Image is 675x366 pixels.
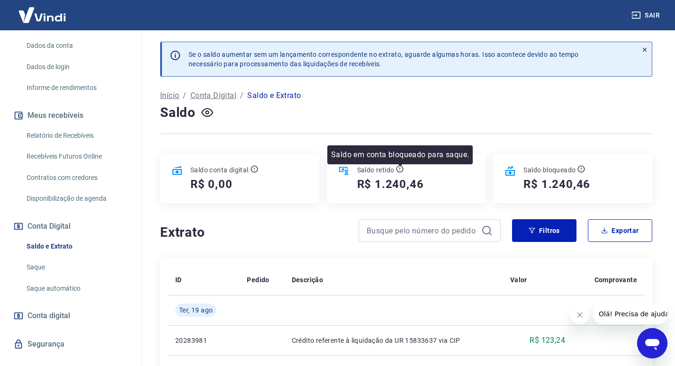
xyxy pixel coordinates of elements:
p: Descrição [292,275,324,285]
span: Olá! Precisa de ajuda? [6,7,80,14]
a: Dados de login [23,57,130,77]
a: Relatório de Recebíveis [23,126,130,145]
a: Conta Digital [190,90,236,101]
button: Conta Digital [11,216,130,237]
p: R$ 123,24 [530,335,565,346]
iframe: Botão para abrir a janela de mensagens [637,328,667,358]
p: / [183,90,186,101]
a: Informe de rendimentos [23,78,130,98]
h5: R$ 1.240,46 [357,177,424,192]
a: Recebíveis Futuros Online [23,147,130,166]
p: ID [175,275,182,285]
p: Pedido [247,275,269,285]
button: Sair [630,7,664,24]
input: Busque pelo número do pedido [367,223,477,238]
a: Contratos com credores [23,168,130,187]
p: 20283981 [175,336,232,345]
span: Ter, 19 ago [179,305,213,315]
p: Saldo conta digital [190,165,249,175]
a: Saque automático [23,279,130,298]
p: / [240,90,243,101]
a: Conta digital [11,305,130,326]
p: Saldo bloqueado [523,165,576,175]
a: Dados da conta [23,36,130,55]
iframe: Mensagem da empresa [593,304,667,324]
img: Vindi [11,0,73,29]
button: Meus recebíveis [11,105,130,126]
button: Exportar [588,219,652,242]
p: Crédito referente à liquidação da UR 15833637 via CIP [292,336,495,345]
h4: Saldo [160,103,196,122]
span: Conta digital [27,309,70,322]
p: Comprovante [594,275,637,285]
a: Disponibilização de agenda [23,189,130,208]
button: Filtros [512,219,576,242]
h5: R$ 0,00 [190,177,233,192]
a: Saque [23,258,130,277]
p: Valor [510,275,527,285]
a: Início [160,90,179,101]
p: Saldo em conta bloqueado para saque. [331,149,469,161]
p: Saldo e Extrato [247,90,301,101]
p: Saldo retido [357,165,395,175]
p: Se o saldo aumentar sem um lançamento correspondente no extrato, aguarde algumas horas. Isso acon... [189,50,579,69]
h5: R$ 1.240,46 [523,177,590,192]
iframe: Fechar mensagem [570,305,589,324]
h4: Extrato [160,223,347,242]
a: Segurança [11,334,130,355]
a: Saldo e Extrato [23,237,130,256]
